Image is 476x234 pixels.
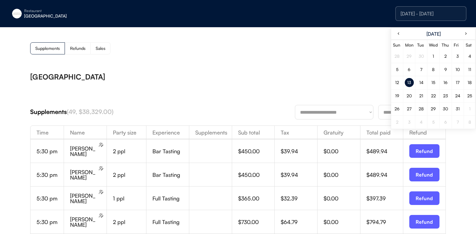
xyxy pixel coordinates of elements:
div: Party size [107,130,146,135]
div: Sub total [232,130,275,135]
div: Refund [403,130,446,135]
div: $32.39 [281,196,317,201]
img: users-edit.svg [99,190,104,194]
div: 5:30 pm [37,172,64,177]
div: Wed [429,43,438,47]
div: 5:30 pm [37,148,64,154]
div: 6 [444,120,447,124]
div: $0.00 [324,148,360,154]
div: 28 [395,54,400,58]
div: $450.00 [238,172,275,177]
div: [PERSON_NAME] [70,169,97,180]
div: Tue [417,43,425,47]
div: [PERSON_NAME] [70,146,97,157]
button: Refund [409,168,439,181]
div: [PERSON_NAME] [70,216,97,227]
div: 6 [408,67,411,72]
div: 8 [432,67,435,72]
button: Refund [409,191,439,205]
div: $489.94 [366,172,403,177]
div: 2 [444,54,447,58]
div: 13 [407,80,411,85]
div: [DATE] [426,31,441,36]
div: 21 [419,94,423,98]
div: 29 [407,54,412,58]
div: 25 [467,94,472,98]
div: 11 [468,67,471,72]
font: (49, $38,329.00) [67,108,113,115]
div: 30 [443,107,448,111]
div: $794.79 [366,219,403,225]
div: Restaurant [24,9,100,13]
div: 17 [456,80,459,85]
div: Supplements [30,108,295,116]
div: 7 [457,120,459,124]
div: Gratuity [318,130,360,135]
div: 15 [431,80,435,85]
div: Sun [393,43,401,47]
div: Bar Tasting [152,148,189,154]
div: 24 [455,94,460,98]
div: Supplements [35,46,60,50]
div: [DATE] - [DATE] [401,11,461,16]
div: Bar Tasting [152,172,189,177]
div: 5:30 pm [37,196,64,201]
div: 28 [419,107,424,111]
div: Thu [442,43,450,47]
div: 8 [468,120,471,124]
div: 18 [468,80,472,85]
button: Refund [409,215,439,229]
img: users-edit.svg [99,213,104,218]
img: eleven-madison-park-new-york-ny-logo-1.jpg [12,9,22,18]
div: Time [30,130,64,135]
div: 31 [456,107,460,111]
div: [GEOGRAPHIC_DATA] [30,73,105,80]
div: Full Tasting [152,219,189,225]
div: 14 [419,80,423,85]
div: Refunds [70,46,85,50]
div: 7 [420,67,422,72]
div: Tax [275,130,317,135]
div: [PERSON_NAME] [70,193,97,204]
div: 4 [468,54,471,58]
div: 1 [469,107,471,111]
div: 30 [419,54,424,58]
div: 16 [443,80,448,85]
div: Sat [466,43,474,47]
div: Supplements [189,130,232,135]
div: 2 ppl [113,219,146,225]
div: 2 ppl [113,172,146,177]
div: $365.00 [238,196,275,201]
div: 5 [432,120,435,124]
div: Total paid [360,130,403,135]
div: 1 [433,54,434,58]
div: $39.94 [281,148,317,154]
div: 3 [408,120,411,124]
div: 5:30 pm [37,219,64,225]
div: $397.39 [366,196,403,201]
button: Refund [409,144,439,158]
div: 1 ppl [113,196,146,201]
div: 20 [407,94,412,98]
div: $64.79 [281,219,317,225]
div: Mon [405,43,414,47]
div: $0.00 [324,196,360,201]
div: 12 [395,80,399,85]
div: 23 [443,94,448,98]
div: $0.00 [324,172,360,177]
div: 4 [420,120,423,124]
div: $0.00 [324,219,360,225]
div: 3 [456,54,459,58]
div: Fri [454,43,462,47]
div: 10 [455,67,460,72]
div: 19 [395,94,399,98]
div: 29 [431,107,436,111]
img: users-edit.svg [99,166,104,171]
div: Full Tasting [152,196,189,201]
div: 2 [396,120,398,124]
img: users-edit.svg [99,142,104,147]
div: Name [64,130,107,135]
div: $39.94 [281,172,317,177]
div: $450.00 [238,148,275,154]
div: 5 [396,67,398,72]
